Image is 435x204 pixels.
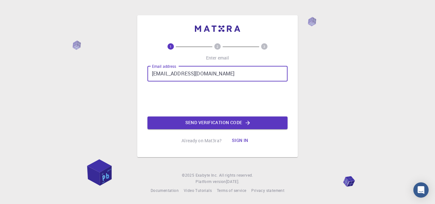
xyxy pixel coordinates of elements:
button: Send verification code [147,116,288,129]
span: Exabyte Inc. [196,172,218,178]
text: 2 [217,44,218,49]
a: Exabyte Inc. [196,172,218,179]
a: [DATE]. [226,179,239,185]
span: Documentation [151,188,179,193]
span: All rights reserved. [219,172,253,179]
span: Platform version [196,179,226,185]
a: Terms of service [217,187,246,194]
div: Open Intercom Messenger [413,182,429,198]
span: [DATE] . [226,179,239,184]
iframe: reCAPTCHA [169,87,266,111]
span: Terms of service [217,188,246,193]
label: Email address [152,64,176,69]
p: Enter email [206,55,229,61]
p: Already on Mat3ra? [182,137,222,144]
a: Privacy statement [251,187,284,194]
span: Video Tutorials [184,188,212,193]
a: Video Tutorials [184,187,212,194]
span: © 2025 [182,172,195,179]
text: 3 [263,44,265,49]
a: Documentation [151,187,179,194]
text: 1 [170,44,172,49]
button: Sign in [227,134,253,147]
span: Privacy statement [251,188,284,193]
